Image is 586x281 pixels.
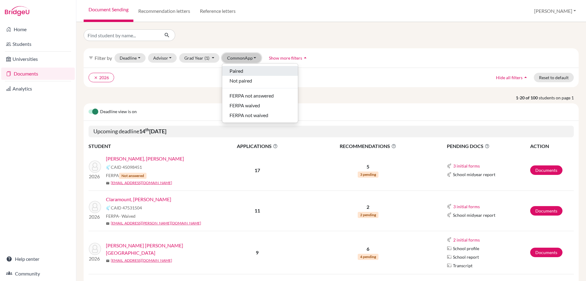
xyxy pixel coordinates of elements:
p: 5 [304,163,432,170]
button: [PERSON_NAME] [531,5,579,17]
b: 17 [255,167,260,173]
a: [EMAIL_ADDRESS][DOMAIN_NAME] [111,258,172,263]
sup: th [145,127,149,132]
span: FERPA [106,213,136,219]
a: Universities [1,53,75,65]
button: 2 initial forms [453,236,480,243]
span: Hide all filters [496,75,523,80]
span: mail [106,259,110,263]
p: 6 [304,245,432,253]
span: - Waived [119,213,136,219]
button: Paired [222,66,298,76]
i: filter_list [89,55,93,60]
img: Common App logo [447,164,452,168]
img: Common App logo [106,205,111,210]
button: Grad Year(1) [179,53,219,63]
strong: 1-20 of 100 [516,94,539,101]
img: Bridge-U [5,6,29,16]
span: CAID 45098451 [111,164,142,170]
button: Show more filtersarrow_drop_up [264,53,313,63]
button: Not paired [222,76,298,86]
b: 14 [DATE] [139,128,166,135]
img: Common App logo [447,172,452,177]
img: Common App logo [106,165,111,170]
img: Castellá Falkenberg, Miranda [89,161,101,173]
span: (1) [204,55,209,61]
b: 11 [255,208,260,213]
a: [PERSON_NAME] [PERSON_NAME][GEOGRAPHIC_DATA] [106,242,215,257]
a: Students [1,38,75,50]
i: arrow_drop_up [302,55,308,61]
a: [EMAIL_ADDRESS][DOMAIN_NAME] [111,180,172,186]
button: 3 initial forms [453,162,480,169]
a: [EMAIL_ADDRESS][PERSON_NAME][DOMAIN_NAME] [111,220,201,226]
span: FERPA not waived [230,112,268,119]
span: PENDING DOCS [447,142,530,150]
span: School midyear report [453,171,495,178]
a: Analytics [1,83,75,95]
p: 2026 [89,255,101,262]
span: RECOMMENDATIONS [304,142,432,150]
h5: Upcoming deadline [89,126,574,137]
img: Parchments logo [447,246,452,251]
span: students on page 1 [539,94,579,101]
span: 3 pending [358,172,378,178]
button: Advisor [148,53,177,63]
span: FERPA not answered [230,92,274,99]
i: clear [94,76,98,80]
img: Common App logo [447,237,452,242]
img: Common App logo [447,204,452,209]
span: APPLICATIONS [211,142,304,150]
span: Transcript [453,262,472,269]
th: STUDENT [89,142,211,150]
span: Paired [230,67,243,75]
button: Reset to default [534,73,574,82]
img: Common App logo [447,213,452,217]
span: School profile [453,245,479,252]
span: 4 pending [358,254,378,260]
span: FERPA waived [230,102,260,109]
b: 9 [256,250,259,255]
button: clear2026 [89,73,114,82]
button: CommonApp [222,53,262,63]
img: Claramount, Fiorella Esther [89,201,101,213]
p: 2026 [89,173,101,180]
span: Not answered [119,173,146,179]
span: Filter by [95,55,112,61]
span: School midyear report [453,212,495,218]
button: FERPA waived [222,101,298,110]
span: Show more filters [269,55,302,61]
span: mail [106,181,110,185]
span: mail [106,222,110,225]
a: Help center [1,253,75,265]
p: 2026 [89,213,101,220]
a: Home [1,23,75,35]
span: Not paired [230,77,252,84]
img: Díaz Salazar, Sofia [89,243,101,255]
span: Deadline view is on [100,108,137,116]
button: Deadline [114,53,146,63]
a: Documents [530,206,562,216]
input: Find student by name... [84,29,159,41]
a: Documents [530,248,562,257]
a: Claramount, [PERSON_NAME] [106,196,171,203]
a: Community [1,268,75,280]
a: Documents [530,165,562,175]
img: Parchments logo [447,254,452,259]
img: Parchments logo [447,263,452,268]
div: CommonApp [222,63,298,123]
a: [PERSON_NAME], [PERSON_NAME] [106,155,184,162]
i: arrow_drop_up [523,74,529,80]
th: ACTION [530,142,574,150]
span: FERPA [106,172,146,179]
button: FERPA not waived [222,110,298,120]
button: Hide all filtersarrow_drop_up [491,73,534,82]
a: Documents [1,68,75,80]
span: CAID 47531504 [111,205,142,211]
button: 3 initial forms [453,203,480,210]
span: School report [453,254,479,260]
span: 2 pending [358,212,378,218]
button: FERPA not answered [222,91,298,101]
p: 2 [304,203,432,211]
